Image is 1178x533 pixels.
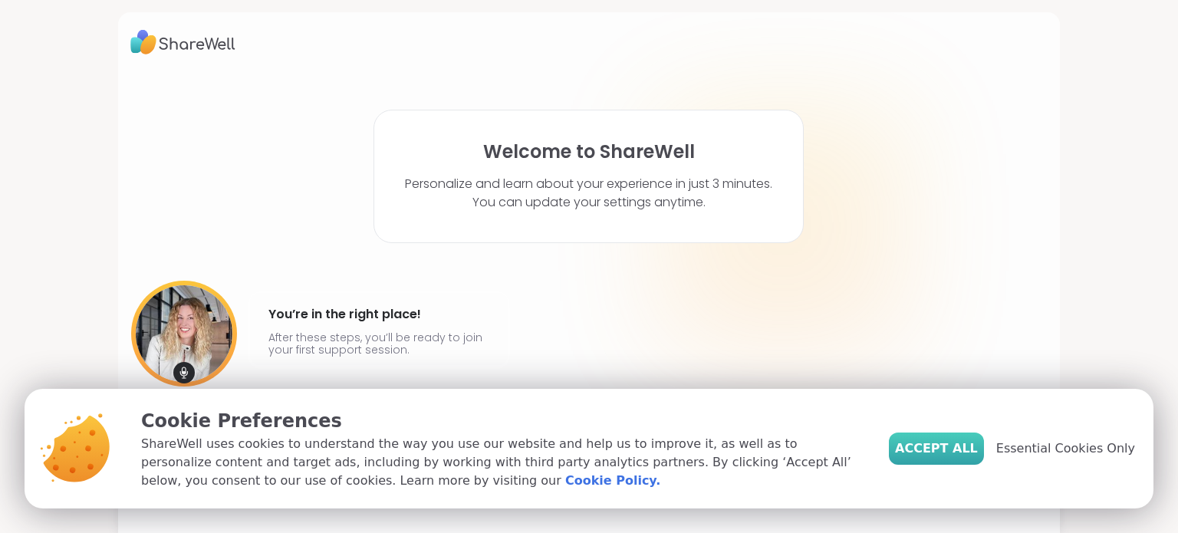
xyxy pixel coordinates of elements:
p: Cookie Preferences [141,407,864,435]
img: User image [131,281,237,387]
p: Personalize and learn about your experience in just 3 minutes. You can update your settings anytime. [405,175,772,212]
h1: Welcome to ShareWell [483,141,695,163]
img: ShareWell Logo [130,25,235,60]
p: After these steps, you’ll be ready to join your first support session. [268,331,489,356]
button: Accept All [889,433,984,465]
span: Accept All [895,439,978,458]
a: Cookie Policy. [565,472,660,490]
span: Essential Cookies Only [996,439,1135,458]
img: mic icon [173,362,195,383]
p: ShareWell uses cookies to understand the way you use our website and help us to improve it, as we... [141,435,864,490]
h4: You’re in the right place! [268,302,489,327]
